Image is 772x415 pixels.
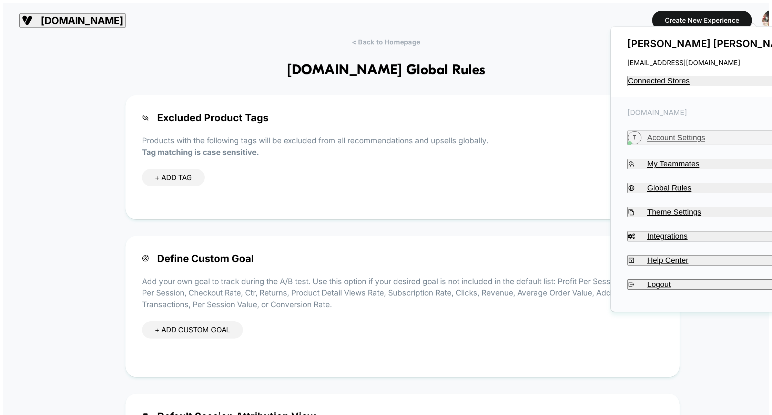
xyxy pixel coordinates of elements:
span: [DOMAIN_NAME] [41,14,123,27]
span: + ADD TAG [155,173,192,182]
span: Define Custom Goal [142,252,663,264]
span: Excluded Product Tags [142,112,663,124]
div: + ADD CUSTOM GOAL [142,321,243,339]
strong: Tag matching is case sensitive. [142,147,259,157]
p: Add your own goal to track during the A/B test. Use this option if your desired goal is not inclu... [142,276,663,310]
button: Create New Experience [652,11,752,30]
span: < Back to Homepage [352,38,420,46]
h1: [DOMAIN_NAME] Global Rules [287,63,485,79]
i: T [628,131,641,145]
button: [DOMAIN_NAME] [19,13,126,28]
p: Products with the following tags will be excluded from all recommendations and upsells globally. [142,135,663,158]
img: Visually logo [22,15,32,25]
